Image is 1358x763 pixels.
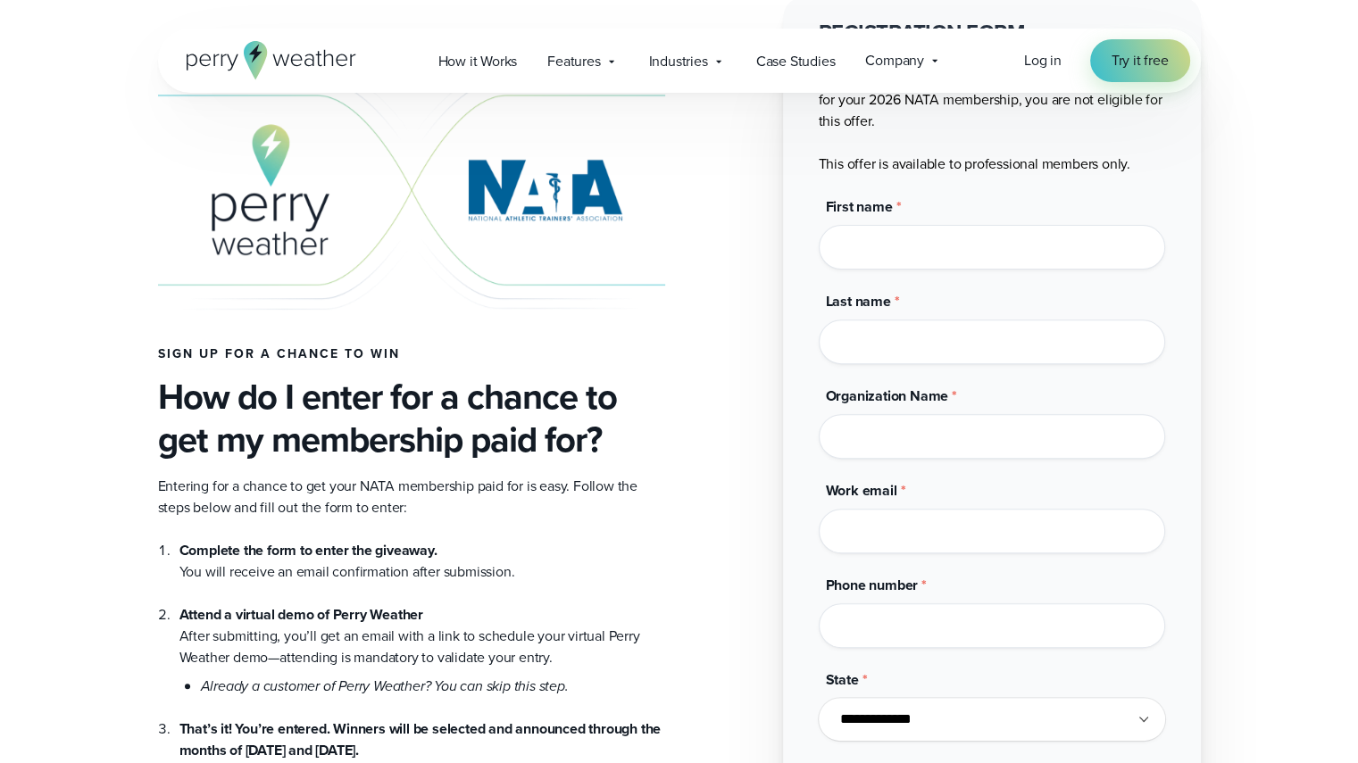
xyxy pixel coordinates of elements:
strong: Attend a virtual demo of Perry Weather [179,604,423,625]
p: Entering for a chance to get your NATA membership paid for is easy. Follow the steps below and fi... [158,476,665,518]
a: How it Works [423,43,533,79]
h3: How do I enter for a chance to get my membership paid for? [158,376,665,461]
span: State [826,669,859,690]
li: You will receive an email confirmation after submission. [179,540,665,583]
span: Company [865,50,924,71]
span: Case Studies [756,51,836,72]
span: First name [826,196,893,217]
span: Last name [826,291,891,311]
strong: That’s it! You’re entered. Winners will be selected and announced through the months of [DATE] an... [179,718,662,760]
h4: Sign up for a chance to win [158,347,665,361]
span: Industries [649,51,708,72]
a: Case Studies [741,43,851,79]
a: Try it free [1090,39,1190,82]
div: **IMPORTANT** If you have already registered and paid for your 2026 NATA membership, you are not ... [819,18,1165,175]
span: Phone number [826,575,919,595]
span: How it Works [438,51,518,72]
a: Log in [1024,50,1062,71]
li: After submitting, you’ll get an email with a link to schedule your virtual Perry Weather demo—att... [179,583,665,697]
span: Features [547,51,600,72]
span: Organization Name [826,386,949,406]
strong: REGISTRATION FORM [819,16,1026,48]
em: Already a customer of Perry Weather? You can skip this step. [201,676,569,696]
strong: Complete the form to enter the giveaway. [179,540,437,560]
span: Work email [826,480,897,501]
span: Try it free [1112,50,1169,71]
